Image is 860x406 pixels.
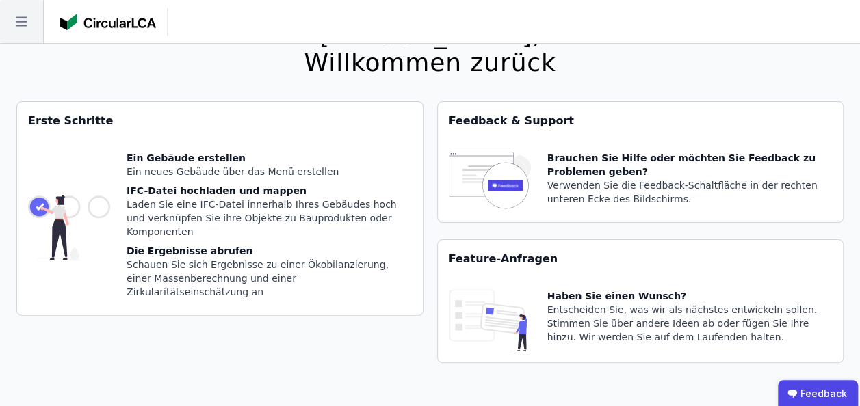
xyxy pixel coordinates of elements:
div: Erste Schritte [17,102,423,140]
div: Willkommen zurück [304,49,556,77]
img: Concular [60,14,156,30]
div: Feature-Anfragen [438,240,844,278]
div: Feedback & Support [438,102,844,140]
div: Haben Sie einen Wunsch? [547,289,833,303]
div: Ein Gebäude erstellen [127,151,412,165]
div: Ein neues Gebäude über das Menü erstellen [127,165,412,178]
img: getting_started_tile-DrF_GRSv.svg [28,151,110,304]
div: IFC-Datei hochladen und mappen [127,184,412,198]
div: Schauen Sie sich Ergebnisse zu einer Ökobilanzierung, einer Massenberechnung und einer Zirkularit... [127,258,412,299]
div: Brauchen Sie Hilfe oder möchten Sie Feedback zu Problemen geben? [547,151,833,178]
div: Entscheiden Sie, was wir als nächstes entwickeln sollen. Stimmen Sie über andere Ideen ab oder fü... [547,303,833,344]
div: Verwenden Sie die Feedback-Schaltfläche in der rechten unteren Ecke des Bildschirms. [547,178,833,206]
div: Die Ergebnisse abrufen [127,244,412,258]
img: feedback-icon-HCTs5lye.svg [449,151,531,211]
img: feature_request_tile-UiXE1qGU.svg [449,289,531,351]
div: Laden Sie eine IFC-Datei innerhalb Ihres Gebäudes hoch und verknüpfen Sie ihre Objekte zu Bauprod... [127,198,412,239]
